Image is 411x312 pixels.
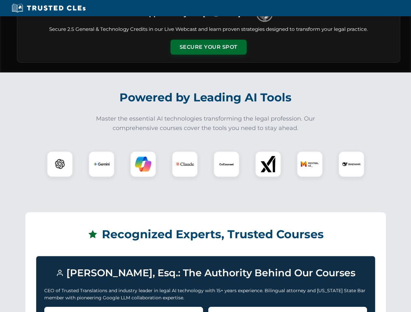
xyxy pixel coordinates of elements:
[301,155,319,173] img: Mistral AI Logo
[213,151,240,177] div: CoCounsel
[172,151,198,177] div: Claude
[130,151,156,177] div: Copilot
[89,151,115,177] div: Gemini
[135,156,151,172] img: Copilot Logo
[297,151,323,177] div: Mistral AI
[255,151,281,177] div: xAI
[36,223,375,246] h2: Recognized Experts, Trusted Courses
[47,151,73,177] div: ChatGPT
[176,155,194,173] img: Claude Logo
[260,156,276,172] img: xAI Logo
[25,26,392,33] p: Secure 2.5 General & Technology Credits in our Live Webcast and learn proven strategies designed ...
[25,86,386,109] h2: Powered by Leading AI Tools
[342,155,361,173] img: DeepSeek Logo
[171,40,247,55] button: Secure Your Spot
[338,151,364,177] div: DeepSeek
[50,155,69,174] img: ChatGPT Logo
[44,264,367,282] h3: [PERSON_NAME], Esq.: The Authority Behind Our Courses
[10,3,88,13] img: Trusted CLEs
[44,287,367,302] p: CEO of Trusted Translations and industry leader in legal AI technology with 15+ years experience....
[218,156,235,172] img: CoCounsel Logo
[93,156,110,172] img: Gemini Logo
[92,114,320,133] p: Master the essential AI technologies transforming the legal profession. Our comprehensive courses...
